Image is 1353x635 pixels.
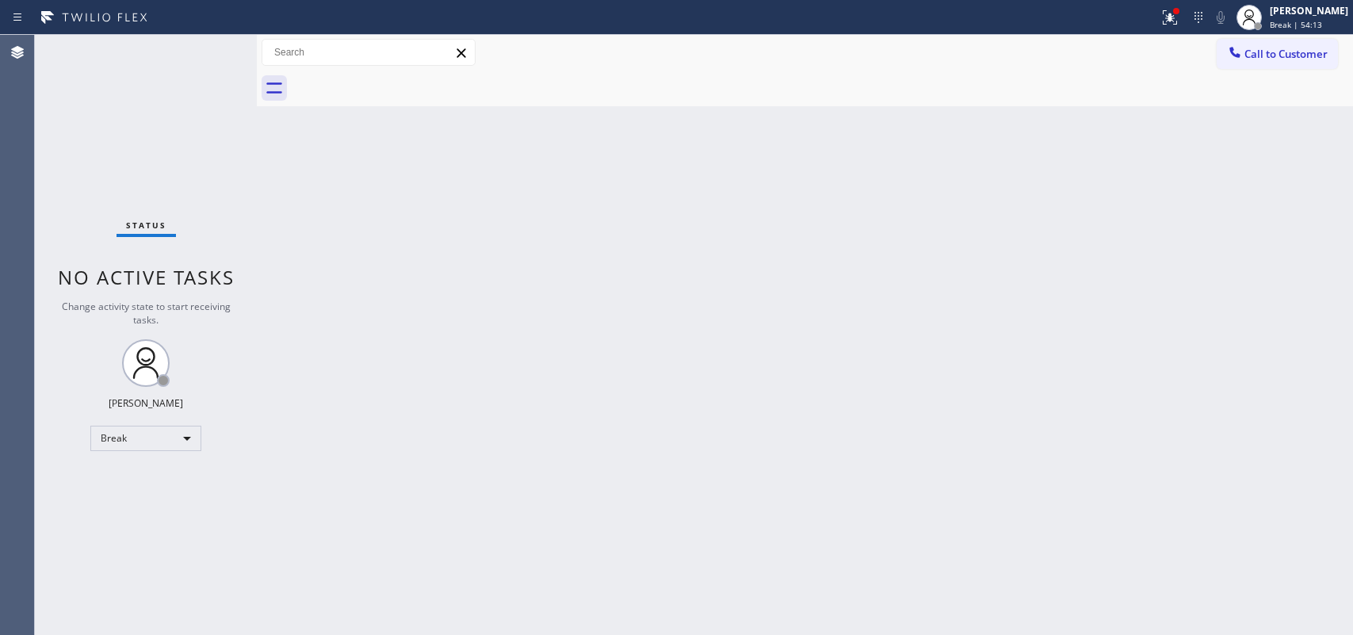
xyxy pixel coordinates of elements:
[1217,39,1338,69] button: Call to Customer
[1270,19,1322,30] span: Break | 54:13
[109,396,183,410] div: [PERSON_NAME]
[90,426,201,451] div: Break
[58,264,235,290] span: No active tasks
[1244,47,1328,61] span: Call to Customer
[1270,4,1348,17] div: [PERSON_NAME]
[1210,6,1232,29] button: Mute
[262,40,475,65] input: Search
[126,220,166,231] span: Status
[62,300,231,327] span: Change activity state to start receiving tasks.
